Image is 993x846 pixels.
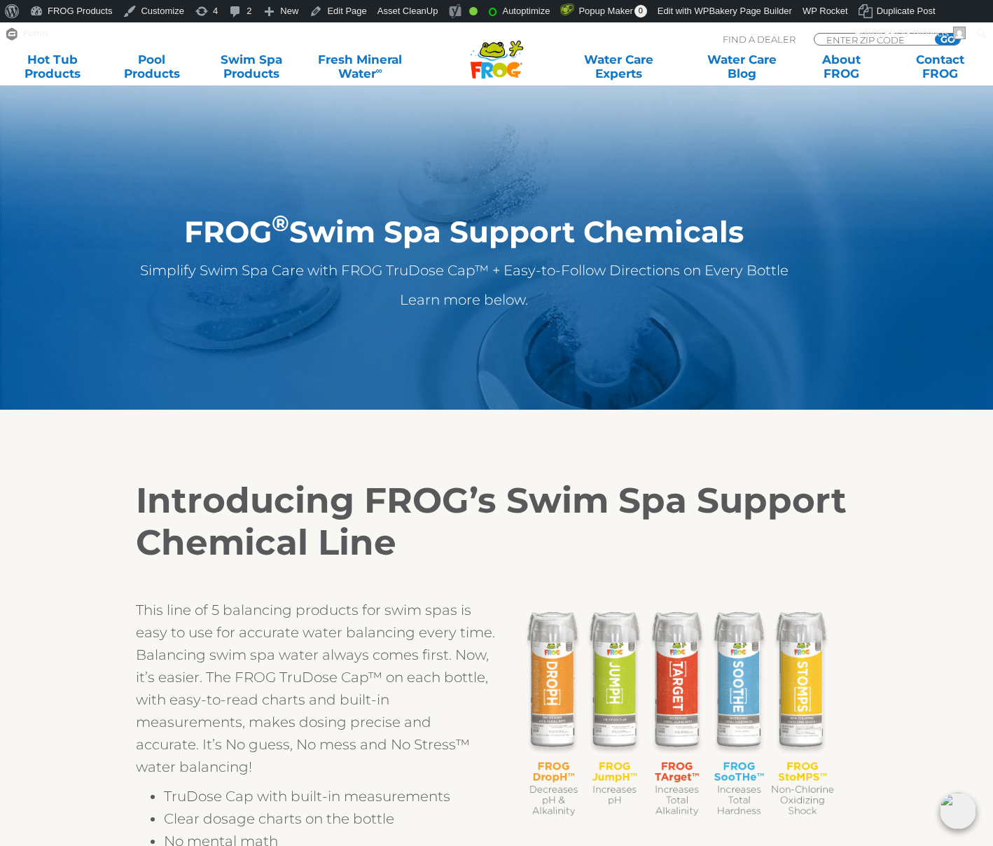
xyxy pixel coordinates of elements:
[469,7,478,15] div: Good
[113,53,190,81] a: PoolProducts
[703,53,780,81] a: Water CareBlog
[884,28,949,39] span: FROG Products
[496,599,857,825] img: FROG_Nemo Bottles_Descriptors
[23,22,49,45] span: Forms
[312,53,408,81] a: Fresh MineralWater∞
[87,259,841,282] p: Simplify Swim Spa Care with FROG TruDose Cap™ + Easy-to-Follow Directions on Every Bottle
[902,53,979,81] a: ContactFROG
[136,480,857,564] h2: Introducing FROG’s Swim Spa Support Chemical Line
[87,289,841,311] p: Learn more below.
[803,53,880,81] a: AboutFROG
[136,599,496,778] p: This line of 5 balancing products for swim spas is easy to use for accurate water balancing every...
[556,53,681,81] a: Water CareExperts
[164,807,496,830] li: Clear dosage charts on the bottle
[634,5,647,18] span: 0
[272,210,289,237] sup: ®
[849,22,971,45] a: Howdy,
[212,53,289,81] a: Swim SpaProducts
[164,785,496,807] li: TruDose Cap with built-in measurements
[376,65,382,76] sup: ∞
[825,34,919,46] input: Zip Code Form
[87,215,841,249] h1: FROG Swim Spa Support Chemicals
[940,793,976,829] img: openIcon
[723,33,796,46] p: Find A Dealer
[14,53,91,81] a: Hot TubProducts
